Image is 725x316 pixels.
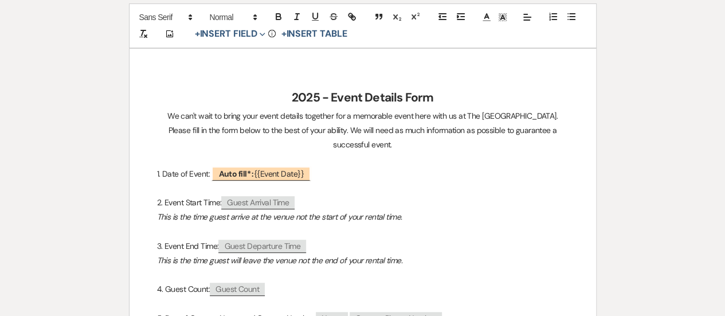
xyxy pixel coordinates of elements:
[191,27,270,41] button: Insert Field
[211,166,310,181] span: {{Event Date}}
[157,282,569,297] p: 4. Guest Count:
[205,10,261,24] span: Header Formats
[277,27,351,41] button: +Insert Table
[281,29,286,38] span: +
[221,196,295,209] span: Guest Arrival Time
[157,255,402,266] em: This is the time guest will leave the venue not the end of your rental time.
[210,283,265,296] span: Guest Count
[157,212,402,222] em: This is the time guest arrive at the venue not the start of your rental time.
[218,169,253,179] b: Auto fill* :
[292,89,433,106] strong: 2025 - Event Details Form
[479,10,495,24] span: Text Color
[195,29,200,38] span: +
[157,239,569,253] p: 3. Event End Time:
[218,240,306,253] span: Guest Departure Time
[157,109,569,153] p: We can't wait to bring your event details together for a memorable event here with us at The [GEO...
[157,196,569,210] p: 2. Event Start Time:
[519,10,535,24] span: Alignment
[495,10,511,24] span: Text Background Color
[157,167,569,181] p: 1. Date of Event:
